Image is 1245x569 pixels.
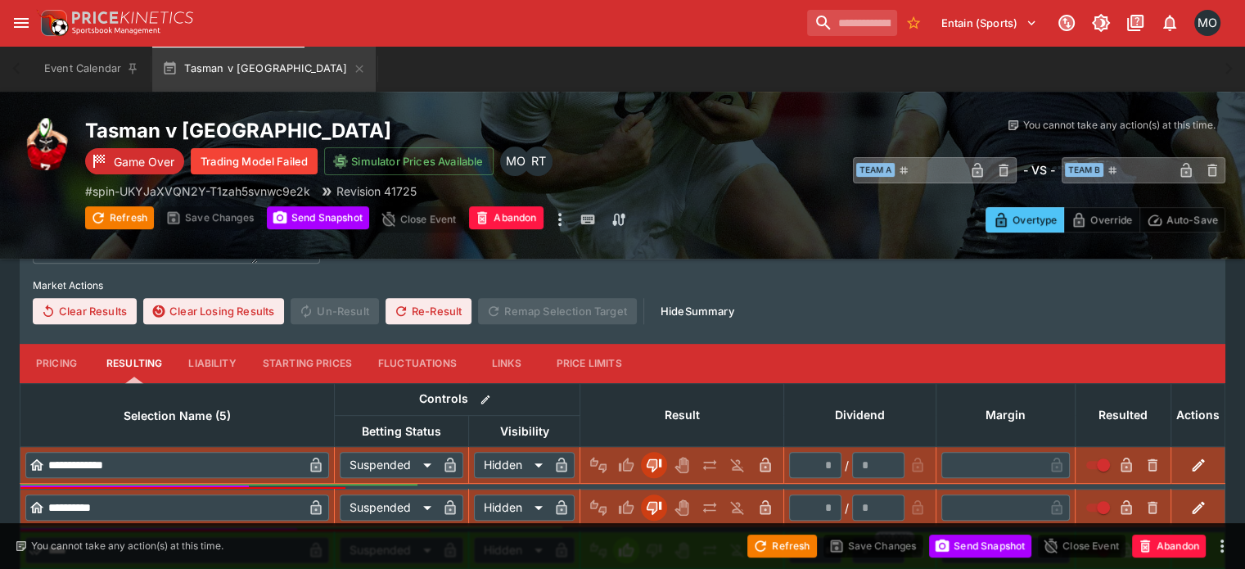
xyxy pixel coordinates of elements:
button: Lose [641,494,667,521]
button: Push [697,452,723,478]
button: Win [613,494,639,521]
p: Override [1090,211,1132,228]
div: Suspended [340,452,437,478]
button: Not Set [585,494,611,521]
button: Auto-Save [1139,207,1225,233]
button: No Bookmarks [900,10,927,36]
img: rugby_union.png [20,118,72,170]
h2: Copy To Clipboard [85,118,751,143]
span: Un-Result [291,298,378,324]
button: Lose [641,452,667,478]
button: Tasman v [GEOGRAPHIC_DATA] [152,46,375,92]
button: more [550,206,570,233]
button: Starting Prices [250,344,365,383]
div: / [845,499,849,517]
span: Team A [856,163,895,177]
span: Mark an event as closed and abandoned. [1132,536,1206,553]
th: Actions [1171,383,1225,446]
button: Eliminated In Play [724,494,751,521]
button: Not Set [585,452,611,478]
img: Sportsbook Management [72,27,160,34]
button: Void [669,452,695,478]
div: Suspended [340,494,437,521]
button: Refresh [747,535,816,558]
button: Price Limits [544,344,635,383]
button: Resulting [93,344,175,383]
p: Revision 41725 [336,183,417,200]
span: Mark an event as closed and abandoned. [469,209,543,225]
button: Trading Model Failed [191,148,318,174]
p: Game Over [114,153,174,170]
p: You cannot take any action(s) at this time. [31,539,223,553]
p: Copy To Clipboard [85,183,310,200]
button: Refresh [85,206,154,229]
button: Re-Result [386,298,471,324]
button: Abandon [469,206,543,229]
th: Margin [936,383,1076,446]
button: Eliminated In Play [724,452,751,478]
button: Push [697,494,723,521]
div: Hidden [474,452,548,478]
button: Send Snapshot [929,535,1031,558]
div: Richard Tatton [523,147,553,176]
button: Override [1063,207,1139,233]
div: Matthew Oliver [500,147,530,176]
button: Win [613,452,639,478]
p: You cannot take any action(s) at this time. [1023,118,1216,133]
button: Void [669,494,695,521]
div: Hidden [474,494,548,521]
button: Overtype [986,207,1064,233]
p: Overtype [1013,211,1057,228]
th: Controls [335,383,580,415]
div: Start From [986,207,1225,233]
button: Send Snapshot [267,206,369,229]
p: Auto-Save [1166,211,1218,228]
button: Event Calendar [34,46,149,92]
span: Selection Name (5) [106,406,249,426]
button: Abandon [1132,535,1206,558]
img: PriceKinetics [72,11,193,24]
th: Dividend [784,383,936,446]
button: Connected to PK [1052,8,1081,38]
h6: - VS - [1023,161,1055,178]
button: HideSummary [651,298,744,324]
span: Visibility [482,422,567,441]
button: Select Tenant [931,10,1047,36]
th: Result [580,383,784,446]
button: Liability [175,344,249,383]
button: Documentation [1121,8,1150,38]
button: Notifications [1155,8,1184,38]
button: Simulator Prices Available [324,147,494,175]
input: search [807,10,897,36]
button: Clear Losing Results [143,298,284,324]
button: Bulk edit [475,389,496,410]
button: Fluctuations [365,344,470,383]
label: Market Actions [33,273,1212,298]
span: Betting Status [344,422,459,441]
div: Matt Oliver [1194,10,1220,36]
button: Links [470,344,544,383]
button: open drawer [7,8,36,38]
button: Pricing [20,344,93,383]
th: Resulted [1076,383,1171,446]
button: Matt Oliver [1189,5,1225,41]
button: Toggle light/dark mode [1086,8,1116,38]
button: Clear Results [33,298,137,324]
button: more [1212,536,1232,556]
div: / [845,457,849,474]
span: Team B [1065,163,1103,177]
img: PriceKinetics Logo [36,7,69,39]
